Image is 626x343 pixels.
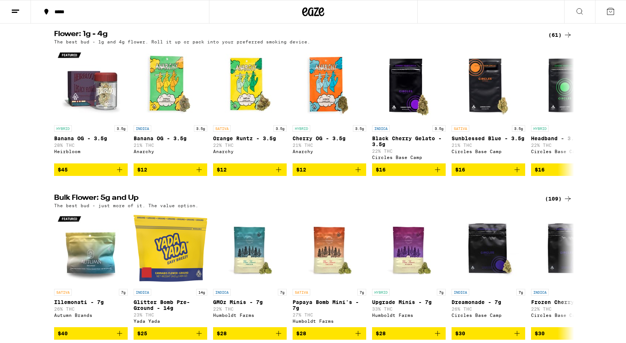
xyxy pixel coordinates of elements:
img: Humboldt Farms - GMOz Minis - 7g [213,212,287,285]
p: Dreamonade - 7g [452,299,525,305]
span: $45 [58,167,68,173]
p: 33% THC [372,307,446,311]
p: GMOz Minis - 7g [213,299,287,305]
span: $28 [217,330,227,336]
button: Add to bag [293,327,366,340]
p: 22% THC [213,307,287,311]
a: Open page for Illemonati - 7g from Autumn Brands [54,212,128,327]
p: 7g [278,289,287,296]
button: Add to bag [293,163,366,176]
p: 7g [357,289,366,296]
span: $28 [376,330,386,336]
a: (109) [545,194,572,203]
p: 3.5g [353,125,366,132]
p: 27% THC [293,312,366,317]
img: Circles Base Camp - Black Cherry Gelato - 3.5g [372,48,446,121]
p: 28% THC [54,143,128,148]
h2: Flower: 1g - 4g [54,31,536,39]
button: Add to bag [54,327,128,340]
button: Add to bag [452,163,525,176]
p: 7g [516,289,525,296]
span: $40 [58,330,68,336]
p: 22% THC [213,143,287,148]
span: $12 [296,167,306,173]
p: Banana OG - 3.5g [54,135,128,141]
div: Autumn Brands [54,313,128,318]
button: Add to bag [531,327,605,340]
h2: Bulk Flower: 5g and Up [54,194,536,203]
p: SATIVA [452,125,469,132]
img: Circles Base Camp - Dreamonade - 7g [452,212,525,285]
p: 3.5g [432,125,446,132]
p: 26% THC [54,307,128,311]
p: 23% THC [134,312,207,317]
div: Anarchy [213,149,287,154]
p: SATIVA [213,125,231,132]
p: 14g [196,289,207,296]
p: HYBRID [531,125,549,132]
img: Anarchy - Orange Runtz - 3.5g [213,48,287,121]
p: 22% THC [372,149,446,153]
div: Yada Yada [134,319,207,323]
a: Open page for Sunblessed Blue - 3.5g from Circles Base Camp [452,48,525,163]
button: Add to bag [452,327,525,340]
img: Circles Base Camp - Sunblessed Blue - 3.5g [452,48,525,121]
p: 3.5g [273,125,287,132]
button: Add to bag [531,163,605,176]
a: Open page for Upgrade Minis - 7g from Humboldt Farms [372,212,446,327]
div: Circles Base Camp [452,149,525,154]
a: Open page for Black Cherry Gelato - 3.5g from Circles Base Camp [372,48,446,163]
p: Headband - 3.5g [531,135,605,141]
a: Open page for Orange Runtz - 3.5g from Anarchy [213,48,287,163]
p: 21% THC [293,143,366,148]
span: $16 [455,167,465,173]
p: Papaya Bomb Mini's - 7g [293,299,366,311]
a: Open page for Banana OG - 3.5g from Anarchy [134,48,207,163]
img: Yada Yada - Glitter Bomb Pre-Ground - 14g [134,212,207,285]
p: 3.5g [114,125,128,132]
button: Add to bag [213,327,287,340]
img: Humboldt Farms - Upgrade Minis - 7g [372,212,446,285]
p: 21% THC [134,143,207,148]
div: Humboldt Farms [372,313,446,318]
p: Frozen Cherry - 7g [531,299,605,305]
a: (61) [548,31,572,39]
p: The best bud - 1g and 4g flower. Roll it up or pack into your preferred smoking device. [54,39,310,44]
button: Add to bag [372,327,446,340]
p: SATIVA [54,289,72,296]
p: Black Cherry Gelato - 3.5g [372,135,446,147]
img: Anarchy - Cherry OG - 3.5g [293,48,366,121]
div: Humboldt Farms [293,319,366,323]
p: 21% THC [452,143,525,148]
div: Circles Base Camp [531,149,605,154]
a: Open page for Dreamonade - 7g from Circles Base Camp [452,212,525,327]
span: $16 [376,167,386,173]
span: $12 [137,167,147,173]
p: 26% THC [452,307,525,311]
p: Illemonati - 7g [54,299,128,305]
p: 22% THC [531,307,605,311]
span: $25 [137,330,147,336]
a: Open page for Frozen Cherry - 7g from Circles Base Camp [531,212,605,327]
a: Open page for Banana OG - 3.5g from Heirbloom [54,48,128,163]
div: Circles Base Camp [531,313,605,318]
p: HYBRID [372,289,390,296]
a: Open page for Headband - 3.5g from Circles Base Camp [531,48,605,163]
p: INDICA [452,289,469,296]
div: Anarchy [134,149,207,154]
span: $16 [535,167,545,173]
div: Circles Base Camp [452,313,525,318]
button: Add to bag [134,327,207,340]
div: Circles Base Camp [372,155,446,160]
p: INDICA [134,289,151,296]
img: Circles Base Camp - Headband - 3.5g [531,48,605,121]
img: Autumn Brands - Illemonati - 7g [54,212,128,285]
button: Add to bag [213,163,287,176]
p: INDICA [372,125,390,132]
img: Heirbloom - Banana OG - 3.5g [54,48,128,121]
p: 7g [119,289,128,296]
p: INDICA [213,289,231,296]
button: Add to bag [54,163,128,176]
